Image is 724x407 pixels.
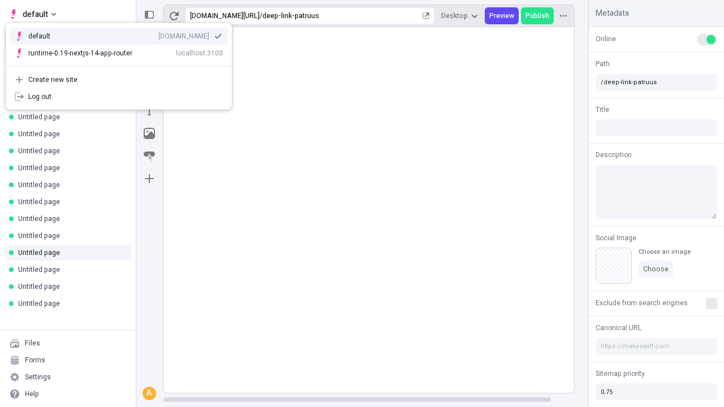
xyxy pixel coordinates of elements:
[596,233,636,243] span: Social Image
[6,23,232,66] div: Suggestions
[525,11,549,20] span: Publish
[639,248,691,256] div: Choose an image
[158,32,209,41] div: [DOMAIN_NAME]
[25,373,51,382] div: Settings
[18,214,122,223] div: Untitled page
[18,163,122,172] div: Untitled page
[23,7,48,21] span: default
[18,231,122,240] div: Untitled page
[190,11,260,20] div: [URL][DOMAIN_NAME]
[18,197,122,206] div: Untitled page
[441,11,468,20] span: Desktop
[18,265,122,274] div: Untitled page
[18,129,122,138] div: Untitled page
[596,150,632,160] span: Description
[176,49,223,58] div: localhost:3100
[596,298,688,308] span: Exclude from search engines
[596,323,641,333] span: Canonical URL
[18,180,122,189] div: Untitled page
[139,123,160,144] button: Image
[139,101,160,121] button: Text
[139,146,160,166] button: Button
[639,261,673,278] button: Choose
[521,7,554,24] button: Publish
[18,282,122,291] div: Untitled page
[18,248,122,257] div: Untitled page
[25,389,39,399] div: Help
[596,34,616,44] span: Online
[437,7,482,24] button: Desktop
[18,112,122,122] div: Untitled page
[260,11,262,20] div: /
[596,59,610,69] span: Path
[489,11,514,20] span: Preview
[596,105,609,115] span: Title
[18,299,122,308] div: Untitled page
[485,7,519,24] button: Preview
[28,49,132,58] div: runtime-0.19-nextjs-14-app-router
[18,146,122,155] div: Untitled page
[262,11,420,20] div: deep-link-patruus
[144,388,155,399] div: A
[596,338,717,355] input: https://makeswift.com
[28,32,68,41] div: default
[643,265,669,274] span: Choose
[25,339,40,348] div: Files
[5,6,61,23] button: Select site
[596,369,645,379] span: Sitemap priority
[25,356,45,365] div: Forms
